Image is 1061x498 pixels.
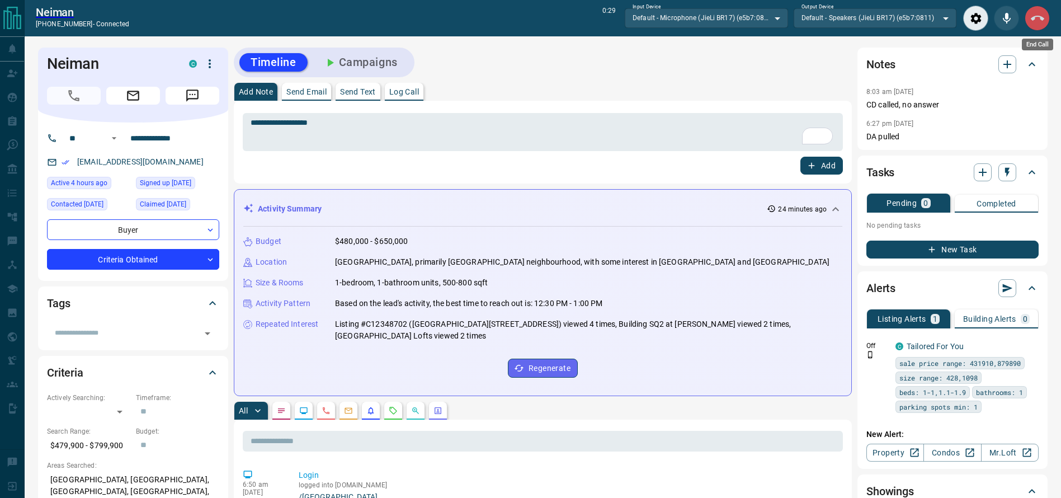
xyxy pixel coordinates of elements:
[47,364,83,382] h2: Criteria
[47,177,130,192] div: Wed Oct 15 2025
[389,406,398,415] svg: Requests
[286,88,327,96] p: Send Email
[243,199,842,219] div: Activity Summary24 minutes ago
[933,315,937,323] p: 1
[256,277,304,289] p: Size & Rooms
[963,315,1016,323] p: Building Alerts
[899,358,1021,369] span: sale price range: 431910,879890
[256,256,287,268] p: Location
[981,444,1039,462] a: Mr.Loft
[335,236,408,247] p: $480,000 - $650,000
[299,481,838,489] p: logged into [DOMAIN_NAME]
[47,219,219,240] div: Buyer
[866,275,1039,302] div: Alerts
[106,87,160,105] span: Email
[47,249,219,270] div: Criteria Obtained
[907,342,964,351] a: Tailored For You
[243,488,282,496] p: [DATE]
[508,359,578,378] button: Regenerate
[47,436,130,455] p: $479,900 - $799,900
[433,406,442,415] svg: Agent Actions
[256,298,310,309] p: Activity Pattern
[136,198,219,214] div: Sat Sep 20 2025
[895,342,903,350] div: condos.ca
[899,387,966,398] span: beds: 1-1,1.1-1.9
[366,406,375,415] svg: Listing Alerts
[866,120,914,128] p: 6:27 pm [DATE]
[800,157,843,175] button: Add
[51,199,103,210] span: Contacted [DATE]
[866,217,1039,234] p: No pending tasks
[866,351,874,359] svg: Push Notification Only
[258,203,322,215] p: Activity Summary
[47,294,70,312] h2: Tags
[411,406,420,415] svg: Opportunities
[239,53,308,72] button: Timeline
[899,372,978,383] span: size range: 428,1098
[335,256,829,268] p: [GEOGRAPHIC_DATA], primarily [GEOGRAPHIC_DATA] neighbourhood, with some interest in [GEOGRAPHIC_D...
[322,406,331,415] svg: Calls
[976,387,1023,398] span: bathrooms: 1
[335,318,842,342] p: Listing #C12348702 ([GEOGRAPHIC_DATA][STREET_ADDRESS]) viewed 4 times, Building SQ2 at [PERSON_NA...
[899,401,978,412] span: parking spots min: 1
[866,51,1039,78] div: Notes
[239,88,273,96] p: Add Note
[189,60,197,68] div: condos.ca
[200,326,215,341] button: Open
[239,407,248,415] p: All
[47,393,130,403] p: Actively Searching:
[277,406,286,415] svg: Notes
[1023,315,1027,323] p: 0
[251,118,835,147] textarea: To enrich screen reader interactions, please activate Accessibility in Grammarly extension settings
[96,20,129,28] span: connected
[256,318,318,330] p: Repeated Interest
[344,406,353,415] svg: Emails
[878,315,926,323] p: Listing Alerts
[107,131,121,145] button: Open
[866,163,894,181] h2: Tasks
[243,481,282,488] p: 6:50 am
[866,241,1039,259] button: New Task
[36,6,129,19] a: Neiman
[312,53,409,72] button: Campaigns
[994,6,1019,31] div: Mute
[47,87,101,105] span: Call
[866,99,1039,111] p: CD called, no answer
[389,88,419,96] p: Log Call
[633,3,661,11] label: Input Device
[866,55,895,73] h2: Notes
[47,198,130,214] div: Mon Sep 22 2025
[136,426,219,436] p: Budget:
[47,55,172,73] h1: Neiman
[866,444,924,462] a: Property
[963,6,988,31] div: Audio Settings
[866,131,1039,143] p: DA pulled
[47,359,219,386] div: Criteria
[923,444,981,462] a: Condos
[47,290,219,317] div: Tags
[335,277,488,289] p: 1-bedroom, 1-bathroom units, 500-800 sqft
[602,6,616,31] p: 0:29
[47,461,219,471] p: Areas Searched:
[256,236,281,247] p: Budget
[47,426,130,436] p: Search Range:
[335,298,602,309] p: Based on the lead's activity, the best time to reach out is: 12:30 PM - 1:00 PM
[866,341,889,351] p: Off
[136,177,219,192] div: Thu Mar 06 2025
[778,204,827,214] p: 24 minutes ago
[140,177,191,189] span: Signed up [DATE]
[1025,6,1050,31] div: End Call
[625,8,788,27] div: Default - Microphone (JieLi BR17) (e5b7:0811)
[136,393,219,403] p: Timeframe:
[923,199,928,207] p: 0
[801,3,833,11] label: Output Device
[299,406,308,415] svg: Lead Browsing Activity
[886,199,917,207] p: Pending
[51,177,107,189] span: Active 4 hours ago
[36,19,129,29] p: [PHONE_NUMBER] -
[794,8,956,27] div: Default - Speakers (JieLi BR17) (e5b7:0811)
[866,279,895,297] h2: Alerts
[299,469,838,481] p: Login
[62,158,69,166] svg: Email Verified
